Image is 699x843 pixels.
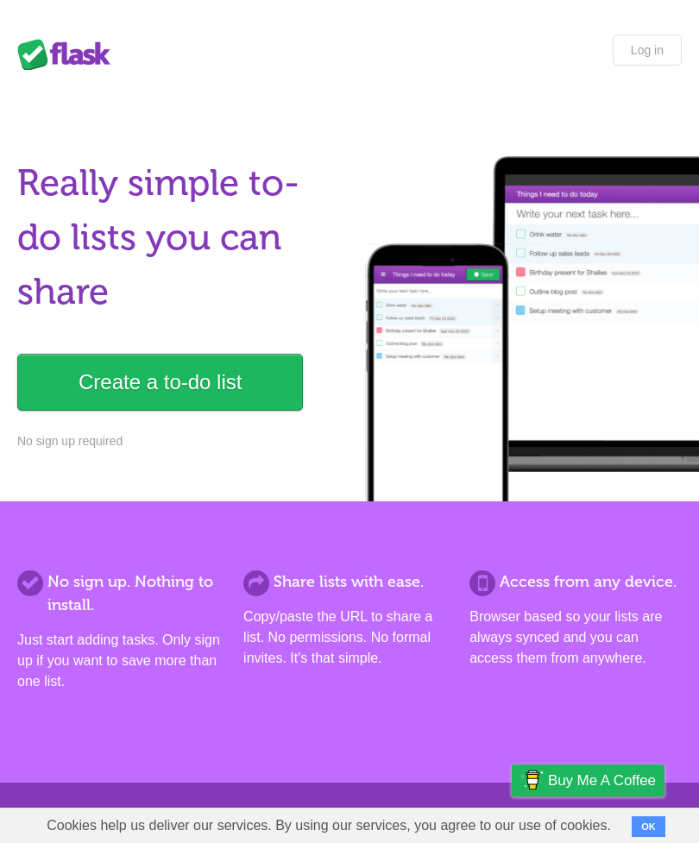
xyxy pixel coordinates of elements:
[29,808,628,843] span: Cookies help us deliver our services. By using our services, you agree to our use of cookies.
[17,432,343,450] p: No sign up required
[548,765,656,796] span: Buy me a coffee
[243,570,456,594] h2: Share lists with ease.
[520,765,544,795] img: Buy me a coffee
[469,570,682,594] h2: Access from any device.
[243,607,456,669] p: Copy/paste the URL to share a list. No permissions. No formal invites. It's that simple.
[512,764,664,796] a: Buy me a coffee
[17,156,343,319] h1: Really simple to-do lists you can share
[17,39,121,70] div: Flask Lists
[17,570,230,617] h2: No sign up. Nothing to install.
[632,816,665,837] button: OK
[17,354,303,411] a: Create a to-do list
[469,607,682,669] p: Browser based so your lists are always synced and you can access them from anywhere.
[613,35,682,66] a: Log in
[17,630,230,692] p: Just start adding tasks. Only sign up if you want to save more than one list.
